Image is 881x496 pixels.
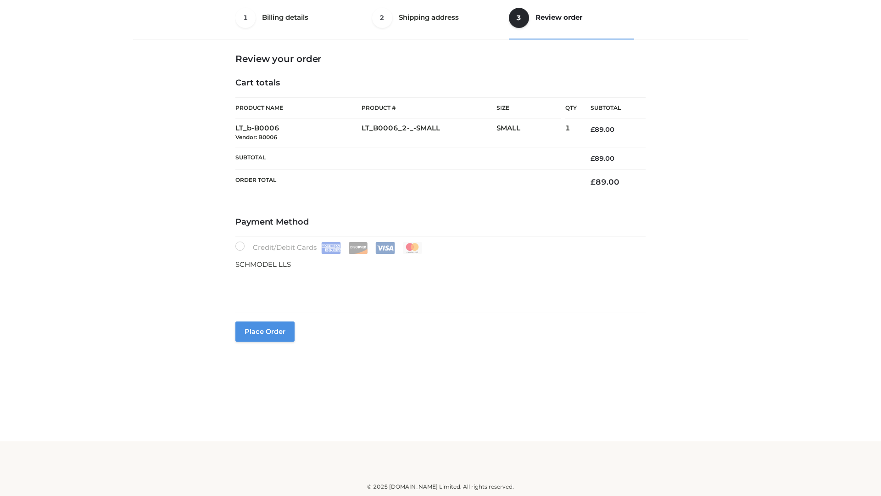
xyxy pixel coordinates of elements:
[235,118,362,147] td: LT_b-B0006
[235,97,362,118] th: Product Name
[235,170,577,194] th: Order Total
[496,118,565,147] td: SMALL
[591,154,614,163] bdi: 89.00
[235,78,646,88] h4: Cart totals
[496,98,561,118] th: Size
[375,242,395,254] img: Visa
[362,118,496,147] td: LT_B0006_2-_-SMALL
[136,482,745,491] div: © 2025 [DOMAIN_NAME] Limited. All rights reserved.
[591,125,595,134] span: £
[235,321,295,342] button: Place order
[591,177,596,186] span: £
[235,242,423,254] label: Credit/Debit Cards
[591,125,614,134] bdi: 89.00
[234,268,644,302] iframe: Secure payment input frame
[565,118,577,147] td: 1
[235,147,577,169] th: Subtotal
[321,242,341,254] img: Amex
[235,259,646,271] p: SCHMODEL LLS
[591,154,595,163] span: £
[402,242,422,254] img: Mastercard
[235,53,646,64] h3: Review your order
[348,242,368,254] img: Discover
[591,177,619,186] bdi: 89.00
[362,97,496,118] th: Product #
[235,134,277,141] small: Vendor: B0006
[235,217,646,227] h4: Payment Method
[577,98,646,118] th: Subtotal
[565,97,577,118] th: Qty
